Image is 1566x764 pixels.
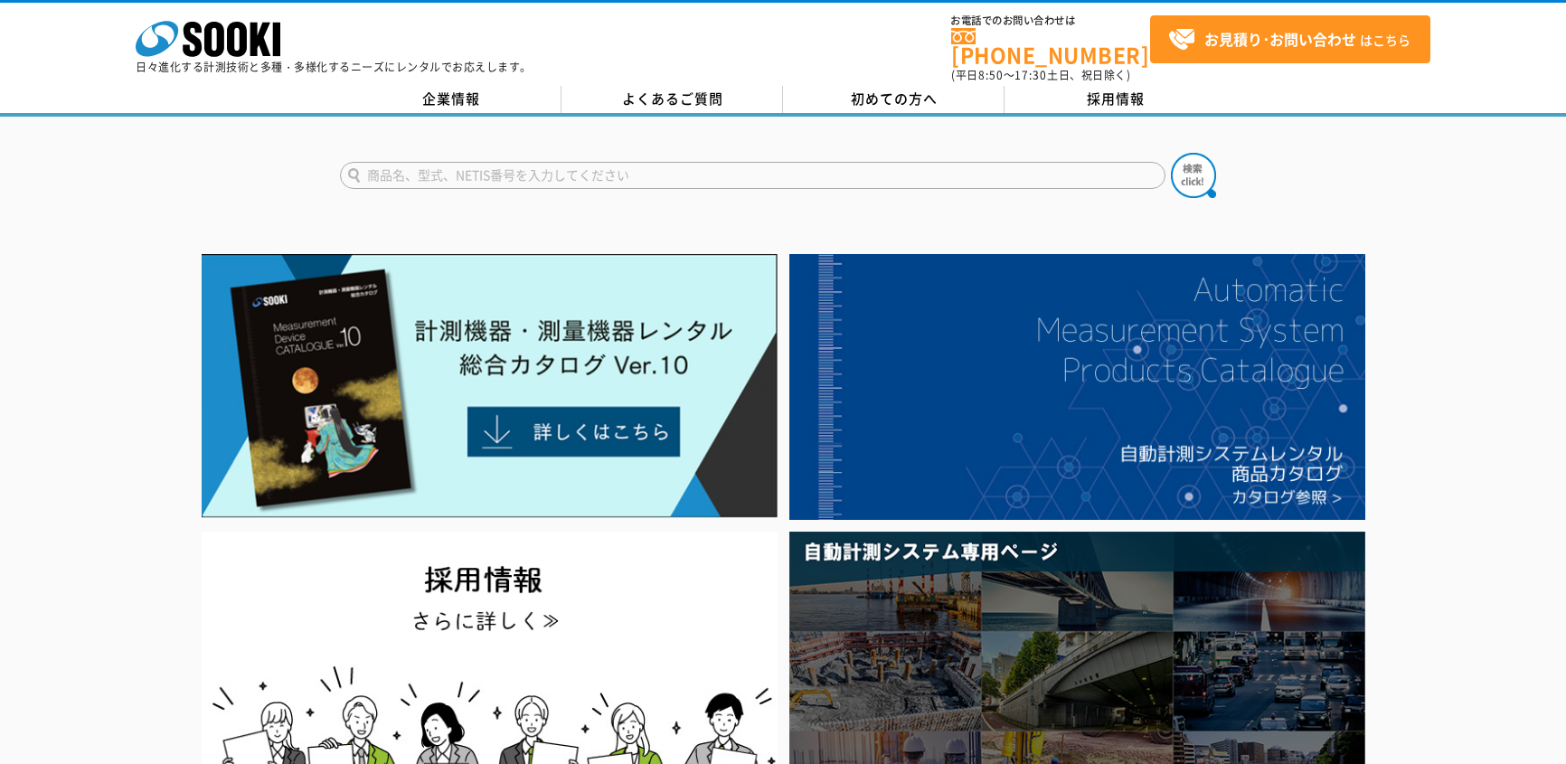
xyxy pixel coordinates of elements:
img: btn_search.png [1171,153,1216,198]
strong: お見積り･お問い合わせ [1204,28,1356,50]
span: 初めての方へ [851,89,938,108]
img: 自動計測システムカタログ [789,254,1365,520]
span: (平日 ～ 土日、祝日除く) [951,67,1130,83]
a: 採用情報 [1005,86,1226,113]
img: Catalog Ver10 [202,254,778,518]
span: お電話でのお問い合わせは [951,15,1150,26]
a: 企業情報 [340,86,561,113]
span: 8:50 [978,67,1004,83]
a: お見積り･お問い合わせはこちら [1150,15,1430,63]
p: 日々進化する計測技術と多種・多様化するニーズにレンタルでお応えします。 [136,61,532,72]
a: 初めての方へ [783,86,1005,113]
a: [PHONE_NUMBER] [951,28,1150,65]
a: よくあるご質問 [561,86,783,113]
span: 17:30 [1014,67,1047,83]
input: 商品名、型式、NETIS番号を入力してください [340,162,1165,189]
span: はこちら [1168,26,1410,53]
